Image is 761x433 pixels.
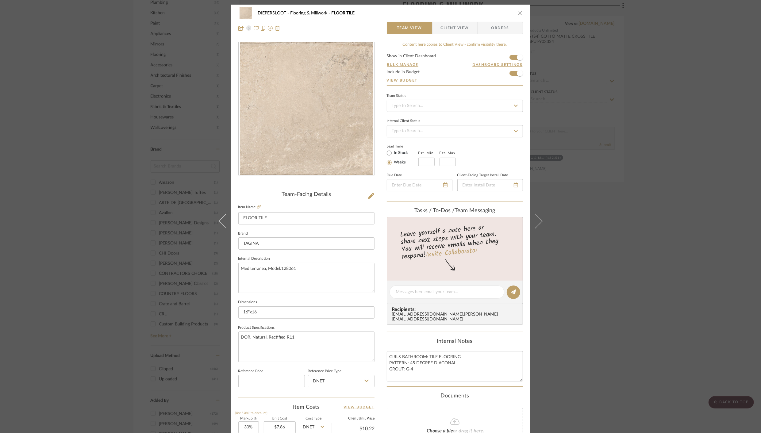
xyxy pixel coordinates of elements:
[517,10,523,16] button: close
[393,150,408,156] label: In Stock
[238,404,375,411] div: Item Costs
[238,212,375,224] input: Enter Item Name
[238,205,261,210] label: Item Name
[387,100,523,112] input: Type to Search…
[275,26,280,31] img: Remove from project
[238,232,248,235] label: Brand
[387,149,418,166] mat-radio-group: Select item type
[387,62,419,67] button: Bulk Manage
[457,179,523,191] input: Enter Install Date
[392,307,520,312] span: Recipients:
[238,326,275,329] label: Product Specifications
[290,11,332,15] span: Flooring & Millwork
[387,78,523,83] a: View Budget
[258,11,290,15] span: DIEPERSLOOT
[387,174,402,177] label: Due Date
[387,208,523,214] div: team Messaging
[344,404,375,411] a: View Budget
[472,62,523,67] button: Dashboard Settings
[441,22,469,34] span: Client View
[332,417,375,420] label: Client Unit Price
[240,42,373,175] img: f89c9014-4373-45fd-a568-930c064a573f_436x436.jpg
[387,94,406,98] div: Team Status
[238,237,375,250] input: Enter Brand
[387,393,523,400] div: Documents
[238,191,375,198] div: Team-Facing Details
[387,179,452,191] input: Enter Due Date
[387,144,418,149] label: Lead Time
[387,125,523,137] input: Type to Search…
[238,301,257,304] label: Dimensions
[238,370,263,373] label: Reference Price
[440,151,456,155] label: Est. Max
[392,312,520,322] div: [EMAIL_ADDRESS][DOMAIN_NAME] , [PERSON_NAME][EMAIL_ADDRESS][DOMAIN_NAME]
[238,306,375,319] input: Enter the dimensions of this item
[238,257,270,260] label: Internal Description
[308,370,342,373] label: Reference Price Type
[332,11,355,15] span: FLOOR TILE
[387,338,523,345] div: Internal Notes
[264,417,296,420] label: Unit Cost
[485,22,516,34] span: Orders
[239,42,374,175] div: 0
[387,42,523,48] div: Content here copies to Client View - confirm visibility there.
[418,151,434,155] label: Est. Min
[238,417,259,420] label: Markup %
[397,22,422,34] span: Team View
[386,221,524,262] div: Leave yourself a note here or share next steps with your team. You will receive emails when they ...
[393,160,406,165] label: Weeks
[414,208,455,213] span: Tasks / To-Dos /
[387,120,421,123] div: Internal Client Status
[238,7,253,19] img: f89c9014-4373-45fd-a568-930c064a573f_48x40.jpg
[457,174,508,177] label: Client-Facing Target Install Date
[425,245,478,261] a: Invite Collaborator
[301,417,327,420] label: Cost Type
